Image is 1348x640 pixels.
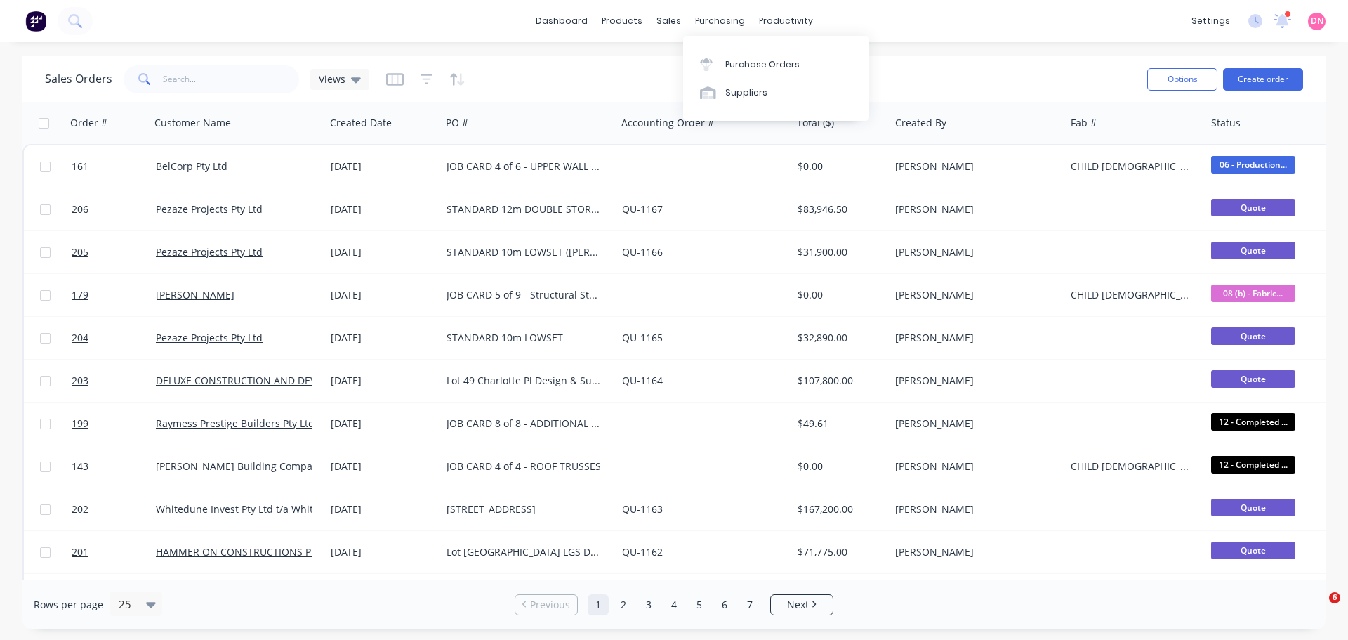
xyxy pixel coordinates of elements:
[798,417,880,431] div: $49.61
[895,545,1051,559] div: [PERSON_NAME]
[1071,159,1194,174] div: CHILD [DEMOGRAPHIC_DATA] of 6 (#78)
[649,11,688,32] div: sales
[156,502,386,516] a: Whitedune Invest Pty Ltd t/a Whitedune Property
[798,502,880,516] div: $167,200.00
[613,594,634,615] a: Page 2
[330,116,392,130] div: Created Date
[72,331,88,345] span: 204
[1211,370,1295,388] span: Quote
[1211,285,1295,302] span: 08 (b) - Fabric...
[447,331,602,345] div: STANDARD 10m LOWSET
[72,188,156,230] a: 206
[72,145,156,188] a: 161
[447,159,602,174] div: JOB CARD 4 of 6 - UPPER WALL FRAMES | [STREET_ADDRESS]
[622,374,663,387] a: QU-1164
[72,502,88,516] span: 202
[156,288,234,301] a: [PERSON_NAME]
[798,545,880,559] div: $71,775.00
[70,116,107,130] div: Order #
[72,274,156,316] a: 179
[72,245,88,259] span: 205
[447,502,602,516] div: [STREET_ADDRESS]
[1211,199,1295,216] span: Quote
[895,202,1051,216] div: [PERSON_NAME]
[1211,456,1295,474] span: 12 - Completed ...
[1329,592,1340,603] span: 6
[72,374,88,388] span: 203
[331,202,435,216] div: [DATE]
[798,288,880,302] div: $0.00
[895,502,1051,516] div: [PERSON_NAME]
[752,11,820,32] div: productivity
[895,417,1051,431] div: [PERSON_NAME]
[447,545,602,559] div: Lot [GEOGRAPHIC_DATA] LGS Design and Supply
[895,245,1051,259] div: [PERSON_NAME]
[1071,459,1194,474] div: CHILD [DEMOGRAPHIC_DATA] of 4 (#70)
[446,116,468,130] div: PO #
[714,594,735,615] a: Page 6
[1211,242,1295,259] span: Quote
[156,545,580,559] a: HAMMER ON CONSTRUCTIONS PTY. LTD. t/a [PERSON_NAME] Homes [GEOGRAPHIC_DATA]
[622,245,663,259] a: QU-1166
[1071,288,1194,302] div: CHILD [DEMOGRAPHIC_DATA] OF 5
[156,374,414,387] a: DELUXE CONSTRUCTION AND DEVELOPMENTS PTY LTD
[663,594,685,615] a: Page 4
[798,459,880,474] div: $0.00
[1211,542,1295,559] span: Quote
[1311,15,1323,27] span: DN
[588,594,609,615] a: Page 1 is your current page
[45,72,112,86] h1: Sales Orders
[331,502,435,516] div: [DATE]
[1071,116,1097,130] div: Fab #
[683,50,869,78] a: Purchase Orders
[447,459,602,474] div: JOB CARD 4 of 4 - ROOF TRUSSES
[1147,68,1217,91] button: Options
[72,531,156,573] a: 201
[895,374,1051,388] div: [PERSON_NAME]
[622,202,663,216] a: QU-1167
[1223,68,1303,91] button: Create order
[689,594,710,615] a: Page 5
[622,502,663,516] a: QU-1163
[72,459,88,474] span: 143
[163,65,300,93] input: Search...
[638,594,659,615] a: Page 3
[447,417,602,431] div: JOB CARD 8 of 8 - ADDITIONAL BULKHEAD, CP & FIXINGS
[156,331,263,344] a: Pezaze Projects Pty Ltd
[798,159,880,174] div: $0.00
[331,374,435,388] div: [DATE]
[72,545,88,559] span: 201
[622,331,663,344] a: QU-1165
[725,86,767,99] div: Suppliers
[72,403,156,445] a: 199
[72,360,156,402] a: 203
[72,159,88,174] span: 161
[725,58,800,71] div: Purchase Orders
[331,288,435,302] div: [DATE]
[72,202,88,216] span: 206
[798,331,880,345] div: $32,890.00
[447,374,602,388] div: Lot 49 Charlotte Pl Design & Supply Framing
[447,202,602,216] div: STANDARD 12m DOUBLE STOREY (MODERN)
[739,594,760,615] a: Page 7
[798,245,880,259] div: $31,900.00
[72,445,156,488] a: 143
[895,159,1051,174] div: [PERSON_NAME]
[530,598,570,612] span: Previous
[1184,11,1237,32] div: settings
[688,11,752,32] div: purchasing
[154,116,231,130] div: Customer Name
[529,11,595,32] a: dashboard
[25,11,46,32] img: Factory
[156,417,315,430] a: Raymess Prestige Builders Pty Ltd
[895,288,1051,302] div: [PERSON_NAME]
[447,288,602,302] div: JOB CARD 5 of 9 - Structural Steel No.[STREET_ADDRESS]
[72,288,88,302] span: 179
[72,488,156,530] a: 202
[1211,499,1295,516] span: Quote
[447,245,602,259] div: STANDARD 10m LOWSET ([PERSON_NAME])
[621,116,714,130] div: Accounting Order #
[156,202,263,216] a: Pezaze Projects Pty Ltd
[798,374,880,388] div: $107,800.00
[72,417,88,431] span: 199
